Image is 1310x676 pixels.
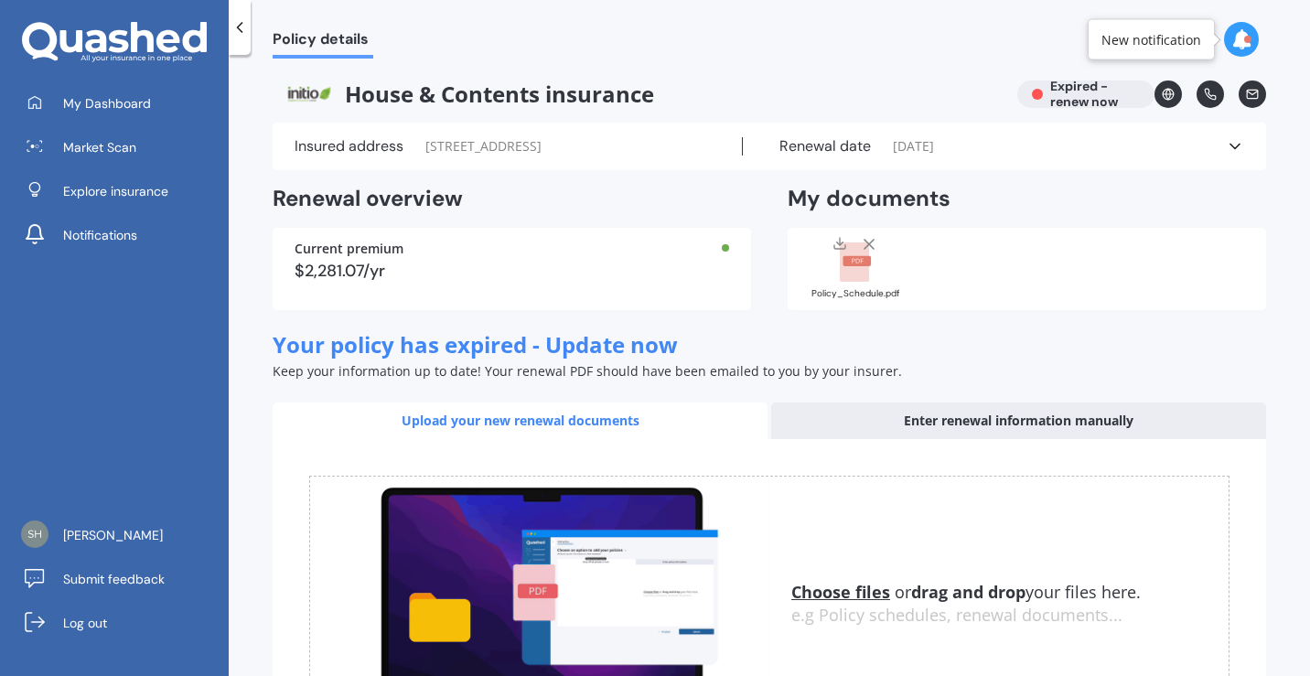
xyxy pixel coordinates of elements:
[771,402,1266,439] div: Enter renewal information manually
[273,80,1003,108] span: House & Contents insurance
[21,520,48,548] img: 65ae651463db45af6a23824835114776
[273,80,345,108] img: Initio.webp
[295,242,729,255] div: Current premium
[14,605,229,641] a: Log out
[295,137,403,156] label: Insured address
[14,561,229,597] a: Submit feedback
[791,581,890,603] u: Choose files
[911,581,1025,603] b: drag and drop
[273,30,373,55] span: Policy details
[295,263,729,279] div: $2,281.07/yr
[273,362,902,380] span: Keep your information up to date! Your renewal PDF should have been emailed to you by your insurer.
[273,329,678,359] span: Your policy has expired - Update now
[788,185,950,213] h2: My documents
[14,217,229,253] a: Notifications
[273,402,768,439] div: Upload your new renewal documents
[63,138,136,156] span: Market Scan
[893,137,934,156] span: [DATE]
[791,581,1141,603] span: or your files here.
[1101,30,1201,48] div: New notification
[14,517,229,553] a: [PERSON_NAME]
[779,137,871,156] label: Renewal date
[63,526,163,544] span: [PERSON_NAME]
[14,85,229,122] a: My Dashboard
[14,173,229,209] a: Explore insurance
[791,606,1229,626] div: e.g Policy schedules, renewal documents...
[810,289,901,298] div: Policy_Schedule.pdf
[425,137,542,156] span: [STREET_ADDRESS]
[63,94,151,113] span: My Dashboard
[63,614,107,632] span: Log out
[63,570,165,588] span: Submit feedback
[273,185,751,213] h2: Renewal overview
[63,226,137,244] span: Notifications
[63,182,168,200] span: Explore insurance
[14,129,229,166] a: Market Scan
